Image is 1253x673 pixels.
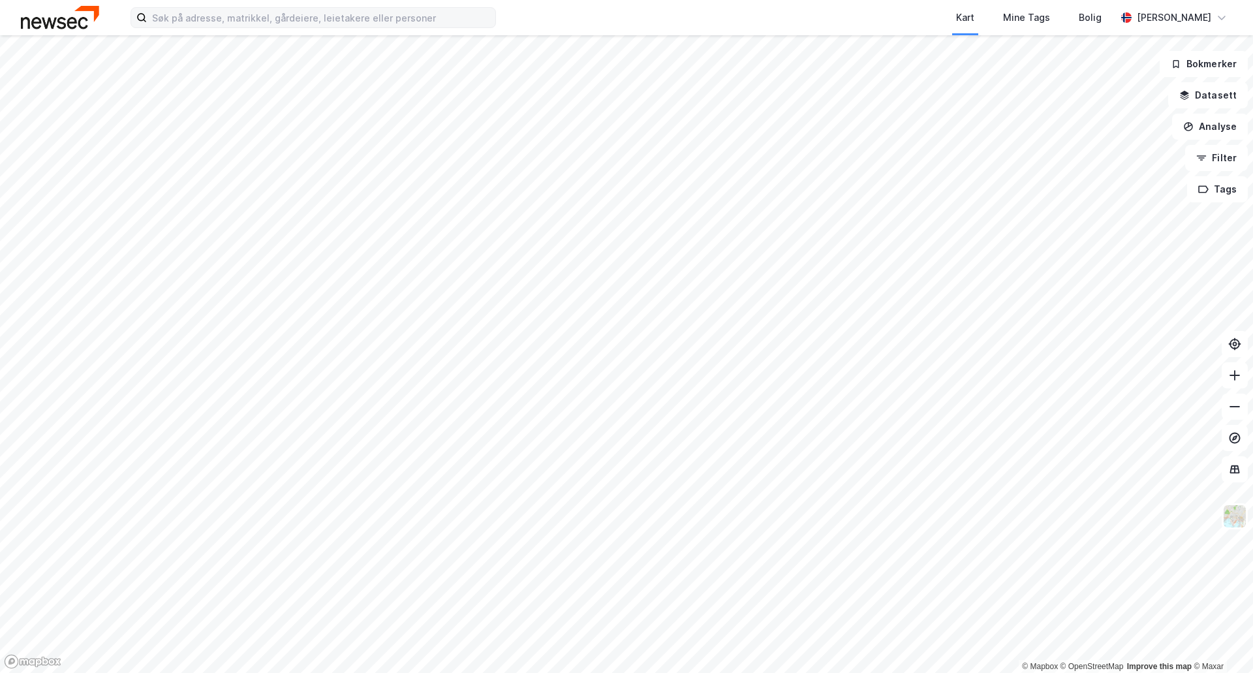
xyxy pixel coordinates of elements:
button: Bokmerker [1160,51,1248,77]
button: Filter [1185,145,1248,171]
input: Søk på adresse, matrikkel, gårdeiere, leietakere eller personer [147,8,495,27]
div: Kontrollprogram for chat [1188,610,1253,673]
a: Mapbox homepage [4,654,61,669]
img: Z [1222,504,1247,529]
iframe: Chat Widget [1188,610,1253,673]
button: Tags [1187,176,1248,202]
a: OpenStreetMap [1060,662,1124,671]
a: Mapbox [1022,662,1058,671]
div: [PERSON_NAME] [1137,10,1211,25]
a: Improve this map [1127,662,1192,671]
img: newsec-logo.f6e21ccffca1b3a03d2d.png [21,6,99,29]
button: Datasett [1168,82,1248,108]
div: Bolig [1079,10,1102,25]
button: Analyse [1172,114,1248,140]
div: Kart [956,10,974,25]
div: Mine Tags [1003,10,1050,25]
